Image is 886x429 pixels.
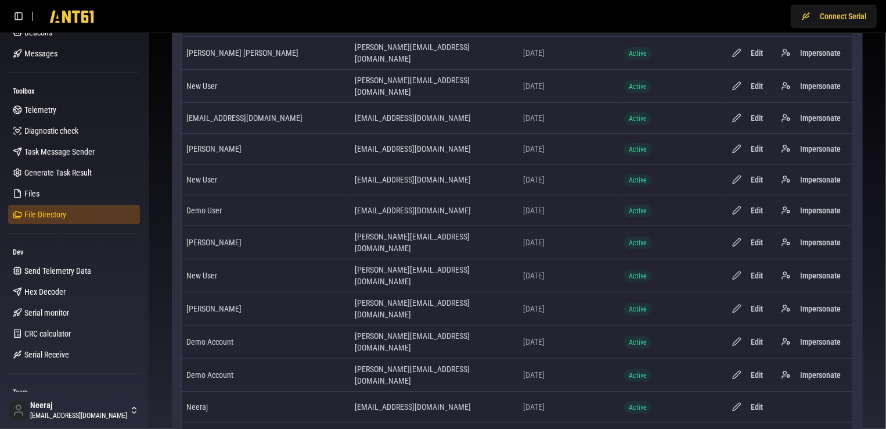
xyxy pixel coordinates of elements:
[350,391,518,422] td: [EMAIL_ADDRESS][DOMAIN_NAME]
[725,331,770,352] button: Edit
[182,259,350,292] td: New User
[725,200,770,221] button: Edit
[350,292,518,325] td: [PERSON_NAME][EMAIL_ADDRESS][DOMAIN_NAME]
[8,283,140,301] a: Hex Decoder
[725,298,770,319] button: Edit
[182,69,350,102] td: New User
[518,69,620,102] td: [DATE]
[624,174,651,187] span: Active
[350,69,518,102] td: [PERSON_NAME][EMAIL_ADDRESS][DOMAIN_NAME]
[8,163,140,182] a: Generate Task Result
[725,108,770,128] button: Edit
[725,138,770,159] button: Edit
[725,76,770,96] button: Edit
[518,133,620,164] td: [DATE]
[775,138,848,159] button: Impersonate
[24,349,69,360] span: Serial Receive
[775,169,848,190] button: Impersonate
[791,5,877,28] button: Connect Serial
[182,195,350,226] td: Demo User
[518,36,620,69] td: [DATE]
[350,195,518,226] td: [EMAIL_ADDRESS][DOMAIN_NAME]
[24,146,95,158] span: Task Message Sender
[624,80,651,93] span: Active
[8,101,140,119] a: Telemetry
[8,324,140,343] a: CRC calculator
[30,401,127,411] span: Neeraj
[775,364,848,385] button: Impersonate
[775,42,848,63] button: Impersonate
[8,243,140,262] div: Dev
[350,164,518,195] td: [EMAIL_ADDRESS][DOMAIN_NAME]
[182,226,350,259] td: [PERSON_NAME]
[182,102,350,133] td: [EMAIL_ADDRESS][DOMAIN_NAME]
[775,200,848,221] button: Impersonate
[182,36,350,69] td: [PERSON_NAME] [PERSON_NAME]
[624,205,651,217] span: Active
[24,48,57,59] span: Messages
[725,396,770,417] button: Edit
[182,164,350,195] td: New User
[624,270,651,283] span: Active
[624,401,651,414] span: Active
[8,345,140,364] a: Serial Receive
[518,358,620,391] td: [DATE]
[8,82,140,101] div: Toolbox
[518,102,620,133] td: [DATE]
[24,286,66,298] span: Hex Decoder
[350,259,518,292] td: [PERSON_NAME][EMAIL_ADDRESS][DOMAIN_NAME]
[624,112,651,125] span: Active
[8,205,140,224] a: File Directory
[182,325,350,358] td: Demo Account
[518,259,620,292] td: [DATE]
[725,169,770,190] button: Edit
[24,328,71,339] span: CRC calculator
[350,102,518,133] td: [EMAIL_ADDRESS][DOMAIN_NAME]
[624,336,651,349] span: Active
[350,36,518,69] td: [PERSON_NAME][EMAIL_ADDRESS][DOMAIN_NAME]
[624,369,651,382] span: Active
[775,76,848,96] button: Impersonate
[8,142,140,161] a: Task Message Sender
[350,226,518,259] td: [PERSON_NAME][EMAIL_ADDRESS][DOMAIN_NAME]
[24,265,91,277] span: Send Telemetry Data
[518,325,620,358] td: [DATE]
[518,226,620,259] td: [DATE]
[8,44,140,63] a: Messages
[775,298,848,319] button: Impersonate
[350,133,518,164] td: [EMAIL_ADDRESS][DOMAIN_NAME]
[624,143,651,156] span: Active
[8,383,140,402] div: Team
[24,188,39,199] span: Files
[775,265,848,286] button: Impersonate
[725,42,770,63] button: Edit
[24,167,92,178] span: Generate Task Result
[624,303,651,316] span: Active
[182,133,350,164] td: [PERSON_NAME]
[182,391,350,422] td: Neeraj
[182,292,350,325] td: [PERSON_NAME]
[518,164,620,195] td: [DATE]
[8,262,140,280] a: Send Telemetry Data
[8,184,140,203] a: Files
[24,125,78,137] span: Diagnostic check
[725,232,770,253] button: Edit
[518,292,620,325] td: [DATE]
[24,209,66,220] span: File Directory
[518,195,620,226] td: [DATE]
[24,307,69,319] span: Serial monitor
[350,358,518,391] td: [PERSON_NAME][EMAIL_ADDRESS][DOMAIN_NAME]
[775,108,848,128] button: Impersonate
[725,265,770,286] button: Edit
[182,358,350,391] td: Demo Account
[8,303,140,322] a: Serial monitor
[5,396,143,424] button: Neeraj[EMAIL_ADDRESS][DOMAIN_NAME]
[775,331,848,352] button: Impersonate
[518,391,620,422] td: [DATE]
[350,325,518,358] td: [PERSON_NAME][EMAIL_ADDRESS][DOMAIN_NAME]
[624,237,651,249] span: Active
[624,47,651,60] span: Active
[725,364,770,385] button: Edit
[8,121,140,140] a: Diagnostic check
[24,104,56,116] span: Telemetry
